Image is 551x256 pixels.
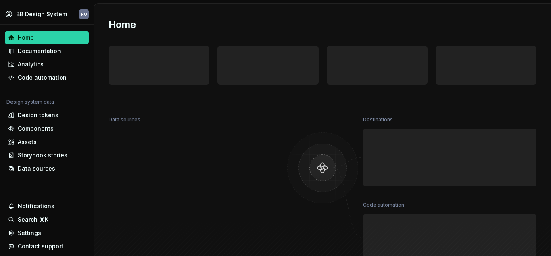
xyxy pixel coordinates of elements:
[5,135,89,148] a: Assets
[5,162,89,175] a: Data sources
[18,242,63,250] div: Contact support
[18,138,37,146] div: Assets
[18,229,41,237] div: Settings
[18,151,67,159] div: Storybook stories
[5,200,89,213] button: Notifications
[5,226,89,239] a: Settings
[5,58,89,71] a: Analytics
[5,213,89,226] button: Search ⌘K
[5,71,89,84] a: Code automation
[18,125,54,133] div: Components
[6,99,54,105] div: Design system data
[18,111,58,119] div: Design tokens
[5,31,89,44] a: Home
[2,5,92,23] button: BB Design SystemRO
[18,216,48,224] div: Search ⌘K
[5,122,89,135] a: Components
[18,202,54,210] div: Notifications
[109,114,140,125] div: Data sources
[5,149,89,162] a: Storybook stories
[5,44,89,57] a: Documentation
[5,240,89,253] button: Contact support
[18,60,44,68] div: Analytics
[18,34,34,42] div: Home
[18,165,55,173] div: Data sources
[81,11,87,17] div: RO
[363,199,404,211] div: Code automation
[16,10,67,18] div: BB Design System
[18,47,61,55] div: Documentation
[109,18,136,31] h2: Home
[18,74,67,82] div: Code automation
[5,109,89,122] a: Design tokens
[363,114,393,125] div: Destinations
